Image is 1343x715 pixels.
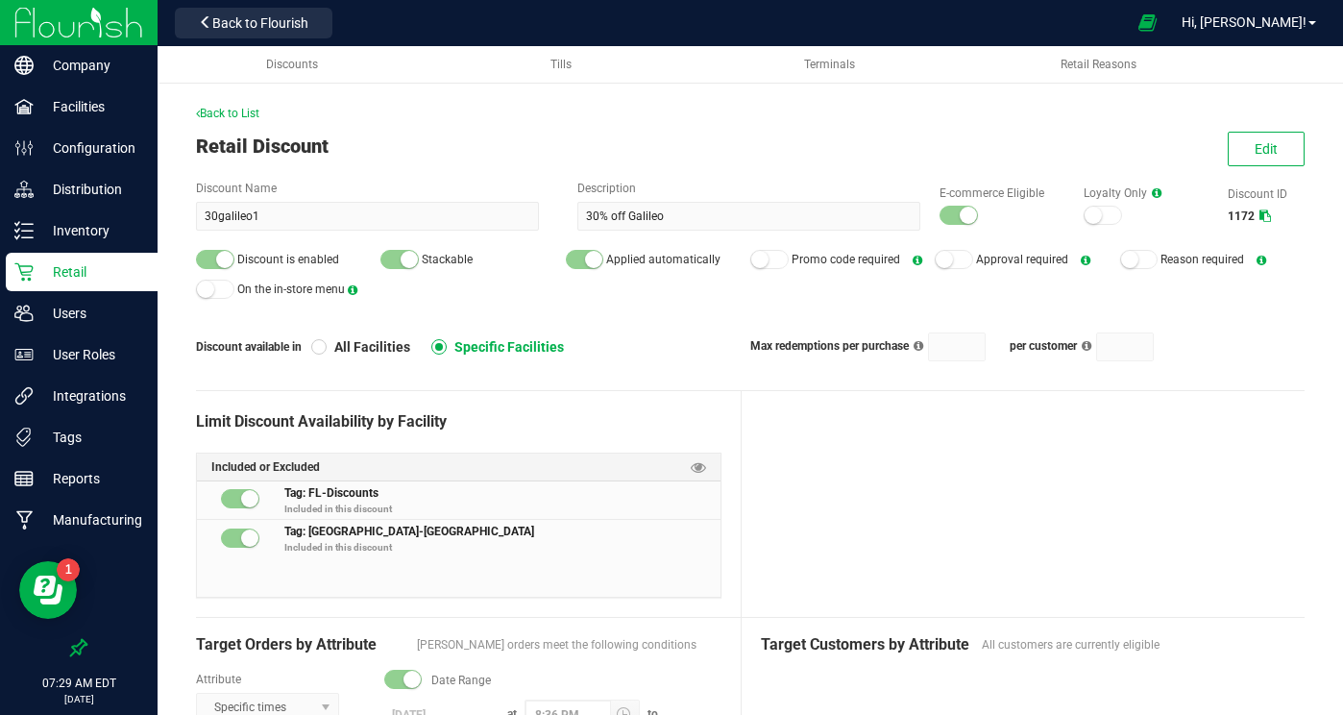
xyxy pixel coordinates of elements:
[804,58,855,71] span: Terminals
[422,253,473,266] span: Stackable
[1126,4,1169,41] span: Open Ecommerce Menu
[1061,58,1136,71] span: Retail Reasons
[34,467,149,490] p: Reports
[284,483,378,500] span: Tag: FL-Discounts
[34,219,149,242] p: Inventory
[761,633,972,656] span: Target Customers by Attribute
[1228,210,1255,223] span: 1172
[1228,185,1305,203] label: Discount ID
[14,221,34,240] inline-svg: Inventory
[431,672,491,689] span: Date Range
[982,636,1286,653] span: All customers are currently eligible
[792,253,900,266] span: Promo code required
[34,95,149,118] p: Facilities
[14,428,34,447] inline-svg: Tags
[34,384,149,407] p: Integrations
[14,469,34,488] inline-svg: Reports
[14,138,34,158] inline-svg: Configuration
[196,107,259,120] span: Back to List
[57,558,80,581] iframe: Resource center unread badge
[1182,14,1306,30] span: Hi, [PERSON_NAME]!
[237,253,339,266] span: Discount is enabled
[196,180,539,197] label: Discount Name
[577,180,920,197] label: Description
[34,136,149,160] p: Configuration
[34,302,149,325] p: Users
[750,339,909,353] span: Max redemptions per purchase
[940,185,1064,202] label: E-commerce Eligible
[197,454,720,481] div: Included or Excluded
[1084,185,1209,202] label: Loyalty Only
[196,633,407,656] span: Target Orders by Attribute
[606,253,720,266] span: Applied automatically
[237,283,345,296] span: On the in-store menu
[196,135,329,158] span: Retail Discount
[14,180,34,199] inline-svg: Distribution
[284,522,534,538] span: Tag: [GEOGRAPHIC_DATA]-[GEOGRAPHIC_DATA]
[34,54,149,77] p: Company
[266,58,318,71] span: Discounts
[14,510,34,530] inline-svg: Manufacturing
[14,304,34,323] inline-svg: Users
[327,338,410,356] span: All Facilities
[19,561,77,619] iframe: Resource center
[34,343,149,366] p: User Roles
[417,636,721,653] span: [PERSON_NAME] orders meet the following conditions
[34,178,149,201] p: Distribution
[196,671,365,688] label: Attribute
[1255,141,1278,157] span: Edit
[175,8,332,38] button: Back to Flourish
[14,97,34,116] inline-svg: Facilities
[34,426,149,449] p: Tags
[69,638,88,657] label: Pin the sidebar to full width on large screens
[14,56,34,75] inline-svg: Company
[34,508,149,531] p: Manufacturing
[9,692,149,706] p: [DATE]
[34,260,149,284] p: Retail
[284,540,720,555] p: Included in this discount
[976,253,1068,266] span: Approval required
[447,338,564,356] span: Specific Facilities
[14,345,34,364] inline-svg: User Roles
[691,458,706,477] span: Preview
[14,262,34,282] inline-svg: Retail
[196,410,721,433] div: Limit Discount Availability by Facility
[212,15,308,31] span: Back to Flourish
[550,58,572,71] span: Tills
[1228,132,1305,166] button: Edit
[9,675,149,692] p: 07:29 AM EDT
[14,386,34,406] inline-svg: Integrations
[1010,339,1077,353] span: per customer
[196,338,311,356] span: Discount available in
[1160,253,1244,266] span: Reason required
[284,502,720,516] p: Included in this discount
